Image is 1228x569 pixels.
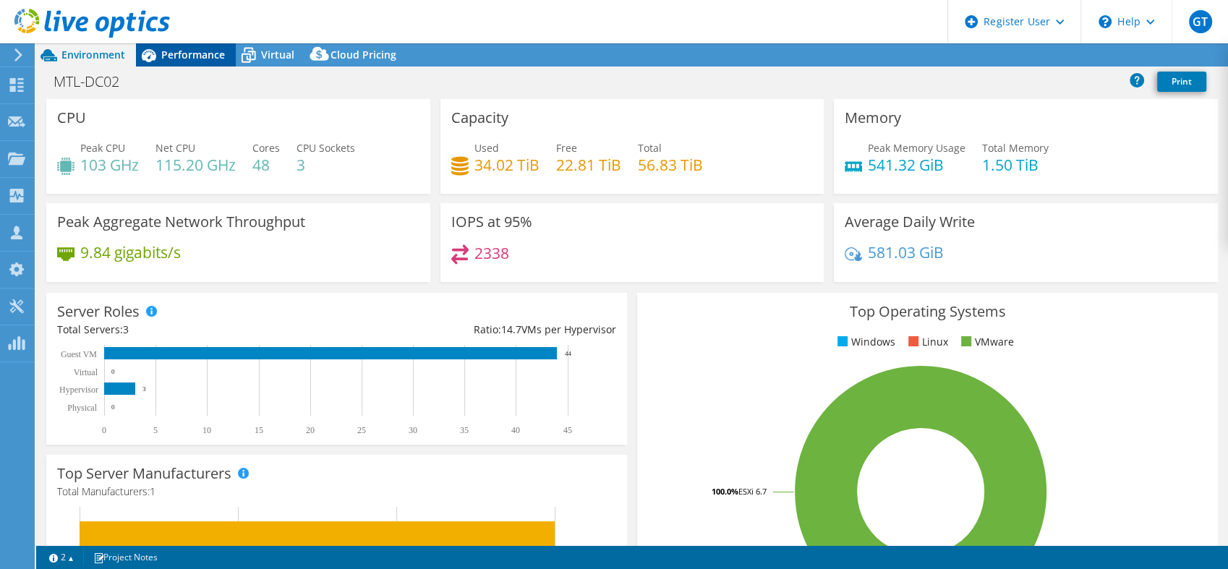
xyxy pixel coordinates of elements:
[142,385,146,393] text: 3
[336,322,615,338] div: Ratio: VMs per Hypervisor
[474,245,509,261] h4: 2338
[123,322,129,336] span: 3
[297,157,355,173] h4: 3
[57,214,305,230] h3: Peak Aggregate Network Throughput
[1099,15,1112,28] svg: \n
[57,484,616,500] h4: Total Manufacturers:
[59,385,98,395] text: Hypervisor
[409,425,417,435] text: 30
[202,425,211,435] text: 10
[102,425,106,435] text: 0
[57,322,336,338] div: Total Servers:
[474,157,540,173] h4: 34.02 TiB
[905,334,948,350] li: Linux
[161,48,225,61] span: Performance
[451,110,508,126] h3: Capacity
[556,141,577,155] span: Free
[958,334,1014,350] li: VMware
[155,141,195,155] span: Net CPU
[1189,10,1212,33] span: GT
[111,368,115,375] text: 0
[255,425,263,435] text: 15
[451,214,532,230] h3: IOPS at 95%
[153,425,158,435] text: 5
[556,157,621,173] h4: 22.81 TiB
[1157,72,1206,92] a: Print
[845,110,901,126] h3: Memory
[460,425,469,435] text: 35
[638,141,662,155] span: Total
[982,157,1049,173] h4: 1.50 TiB
[565,350,572,357] text: 44
[252,141,280,155] span: Cores
[261,48,294,61] span: Virtual
[712,486,738,497] tspan: 100.0%
[297,141,355,155] span: CPU Sockets
[80,157,139,173] h4: 103 GHz
[638,157,703,173] h4: 56.83 TiB
[57,466,231,482] h3: Top Server Manufacturers
[74,367,98,377] text: Virtual
[111,403,115,411] text: 0
[57,110,86,126] h3: CPU
[868,157,965,173] h4: 541.32 GiB
[834,334,895,350] li: Windows
[501,322,521,336] span: 14.7
[61,349,97,359] text: Guest VM
[39,548,84,566] a: 2
[982,141,1049,155] span: Total Memory
[67,403,97,413] text: Physical
[868,141,965,155] span: Peak Memory Usage
[61,48,125,61] span: Environment
[47,74,142,90] h1: MTL-DC02
[511,425,520,435] text: 40
[474,141,499,155] span: Used
[845,214,975,230] h3: Average Daily Write
[57,304,140,320] h3: Server Roles
[306,425,315,435] text: 20
[331,48,396,61] span: Cloud Pricing
[738,486,767,497] tspan: ESXi 6.7
[648,304,1207,320] h3: Top Operating Systems
[80,244,181,260] h4: 9.84 gigabits/s
[357,425,366,435] text: 25
[252,157,280,173] h4: 48
[155,157,236,173] h4: 115.20 GHz
[80,141,125,155] span: Peak CPU
[83,548,168,566] a: Project Notes
[868,244,944,260] h4: 581.03 GiB
[563,425,572,435] text: 45
[150,484,155,498] span: 1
